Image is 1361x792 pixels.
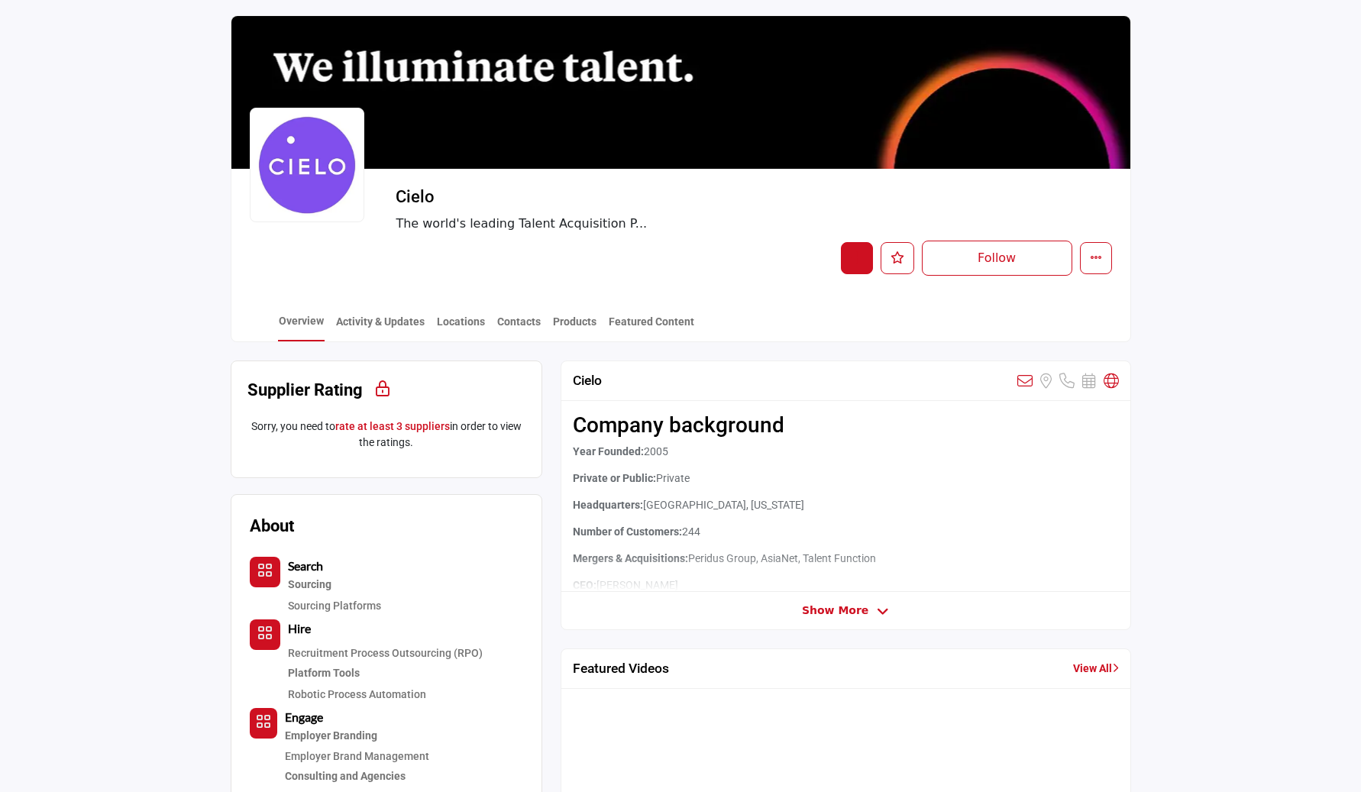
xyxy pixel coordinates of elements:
[436,314,486,341] a: Locations
[573,444,1119,460] p: 2005
[278,313,325,341] a: Overview
[288,561,323,573] a: Search
[1080,242,1112,274] button: More details
[396,215,884,233] span: The world's leading Talent Acquisition Partner
[496,314,541,341] a: Contacts
[288,600,381,612] a: Sourcing Platforms
[285,726,523,746] a: Employer Branding
[247,377,363,402] h2: Supplier Rating
[335,420,450,432] a: rate at least 3 suppliers
[608,314,695,341] a: Featured Content
[250,708,277,739] button: Category Icon
[573,579,596,591] strong: CEO:
[573,525,682,538] strong: Number of Customers:
[573,524,1119,540] p: 244
[573,577,1119,593] p: [PERSON_NAME]
[573,661,669,677] h2: Featured Videos
[573,497,1119,513] p: [GEOGRAPHIC_DATA], [US_STATE]
[285,710,323,724] b: Engage
[250,557,280,587] button: Category Icon
[288,664,483,684] div: Software and tools designed to enhance operational efficiency and collaboration in recruitment pr...
[573,412,1119,438] h2: Company background
[285,750,429,762] a: Employer Brand Management
[288,575,381,595] div: Strategies and tools for identifying and engaging potential candidates for specific job openings.
[881,242,914,274] button: Like
[285,767,523,787] div: Expert services and agencies providing strategic advice and solutions in talent acquisition and m...
[288,647,483,659] a: Recruitment Process Outsourcing (RPO)
[573,470,1119,487] p: Private
[573,445,644,457] strong: Year Founded:
[335,314,425,341] a: Activity & Updates
[247,419,525,451] p: Sorry, you need to in order to view the ratings.
[573,472,656,484] strong: Private or Public:
[573,373,602,389] h2: Cielo
[288,558,323,573] b: Search
[573,499,643,511] strong: Headquarters:
[285,726,523,746] div: Strategies and tools dedicated to creating and maintaining a strong, positive employer brand.
[250,513,294,538] h2: About
[288,575,381,595] a: Sourcing
[396,187,816,207] h2: Cielo
[552,314,597,341] a: Products
[288,688,426,700] a: Robotic Process Automation
[288,623,311,635] a: Hire
[288,664,483,684] a: Platform Tools
[288,621,311,635] b: Hire
[285,767,523,787] a: Consulting and Agencies
[922,241,1072,276] button: Follow
[285,712,323,724] a: Engage
[1073,661,1119,677] a: View All
[250,619,280,650] button: Category Icon
[573,552,688,564] strong: Mergers & Acquisitions:
[288,638,483,642] div: Services and agencies focused on providing temporary, permanent, and specialized staffing solutions.
[573,551,1119,567] p: Peridus Group, AsiaNet, Talent Function
[802,603,868,619] span: Show More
